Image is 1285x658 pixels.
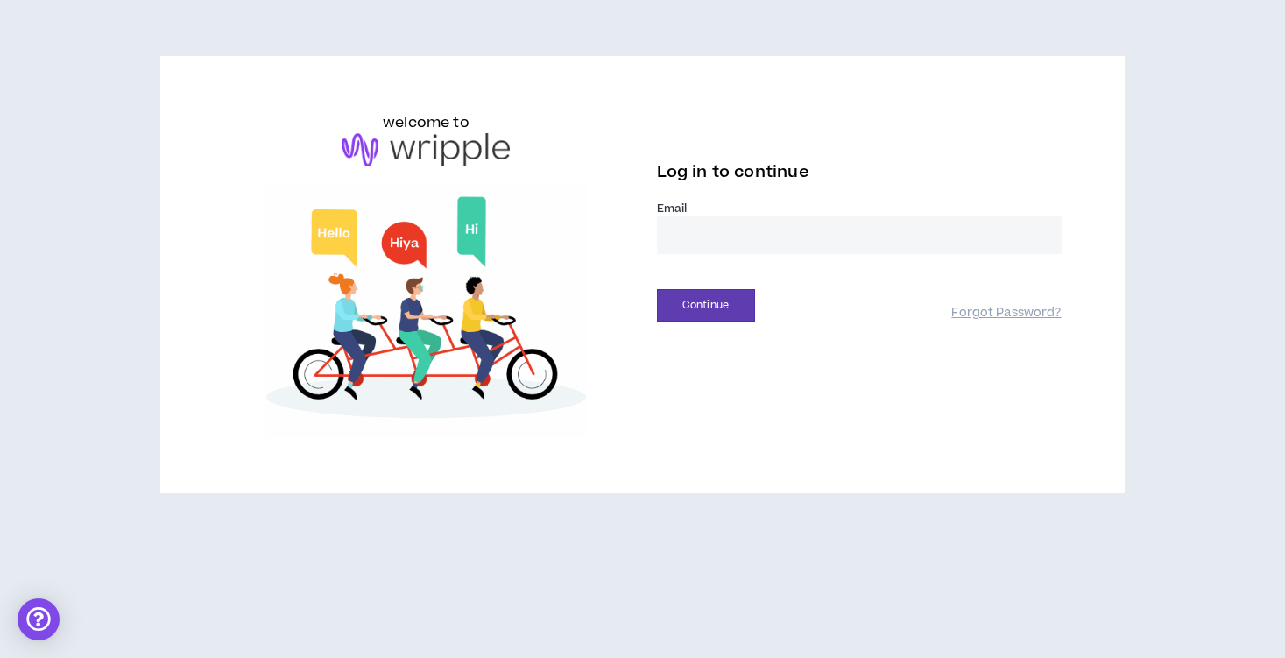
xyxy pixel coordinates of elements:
[18,598,60,640] div: Open Intercom Messenger
[223,184,628,438] img: Welcome to Wripple
[342,133,510,166] img: logo-brand.png
[657,201,1062,216] label: Email
[657,289,755,322] button: Continue
[657,161,809,183] span: Log in to continue
[951,305,1061,322] a: Forgot Password?
[383,112,470,133] h6: welcome to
